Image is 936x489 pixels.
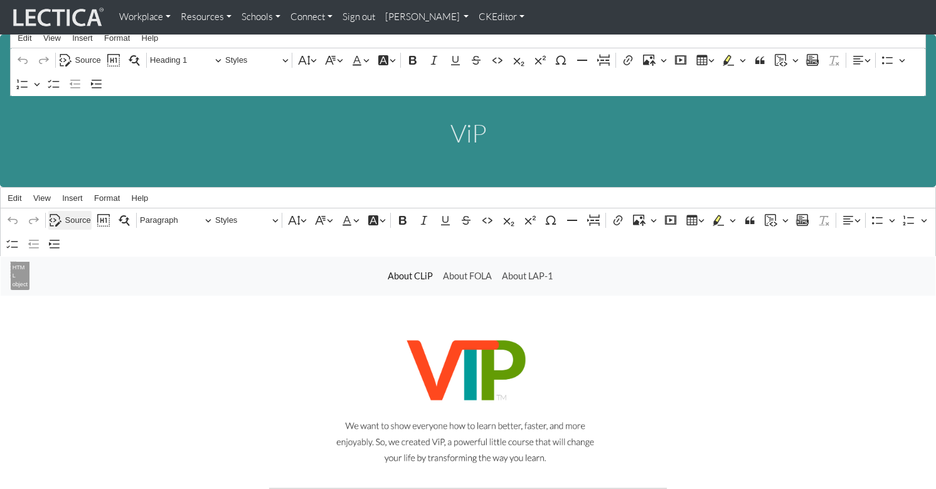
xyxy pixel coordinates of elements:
[75,53,101,68] span: Source
[149,51,222,70] button: Heading 1, Heading
[338,5,380,30] a: Sign out
[18,34,31,42] span: Edit
[8,194,21,202] span: Edit
[139,211,212,230] button: Paragraph, Heading
[1,208,935,256] div: Editor toolbar
[132,194,149,202] span: Help
[33,194,51,202] span: View
[215,211,279,230] button: Styles
[48,211,91,230] button: Source
[114,5,176,30] a: Workplace
[1,188,935,208] div: Editor menu bar
[10,96,926,170] div: Rich Text Editor. Editing area: main. Press ⌥0 for help.
[65,213,91,228] span: Source
[11,119,925,147] h1: ViP
[383,264,438,288] a: About CLiP
[176,5,237,30] a: Resources
[215,213,272,228] span: Styles
[438,264,497,288] a: About FOLA
[225,53,282,68] span: Styles
[225,51,289,70] button: Styles
[237,5,285,30] a: Schools
[11,262,16,281] p: ⁠⁠⁠⁠⁠⁠⁠
[474,5,529,30] a: CKEditor
[497,264,558,288] a: About LAP-1
[11,48,925,96] div: Editor toolbar
[285,5,338,30] a: Connect
[150,53,215,68] span: Heading 1
[62,194,83,202] span: Insert
[72,34,93,42] span: Insert
[10,6,104,30] img: lecticalive
[269,326,667,474] img: Ad image
[380,5,474,30] a: [PERSON_NAME]
[104,34,130,42] span: Format
[140,213,205,228] span: Paragraph
[58,51,101,70] button: Source
[11,28,925,48] div: Editor menu bar
[43,34,61,42] span: View
[94,194,120,202] span: Format
[142,34,159,42] span: Help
